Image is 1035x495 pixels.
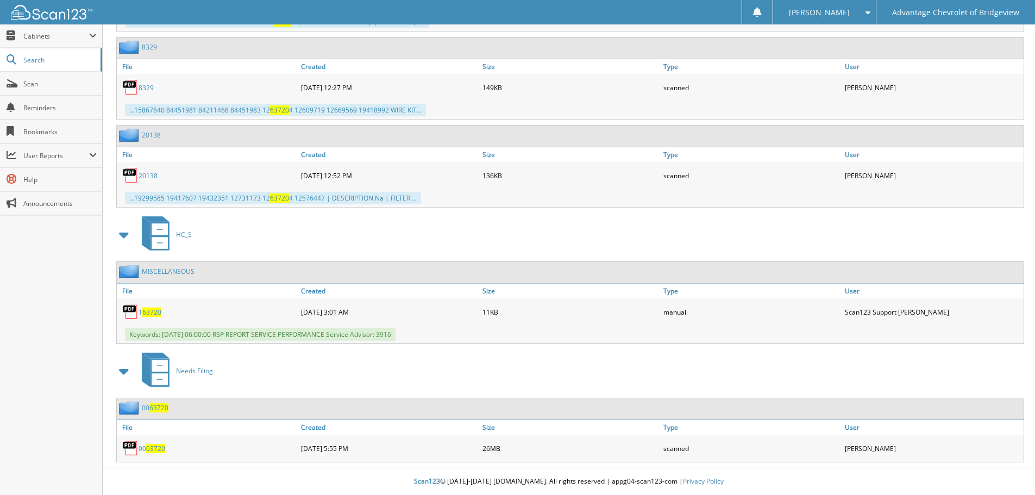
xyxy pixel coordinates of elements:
span: Keywords: [DATE] 06:00:00 RSP REPORT SERVICE PERFORMANCE Service Advisor: 3916 [125,328,396,341]
div: scanned [661,437,842,459]
span: Scan123 [414,477,440,486]
a: User [842,420,1024,435]
a: 8329 [142,42,157,52]
span: [PERSON_NAME] [789,9,850,16]
iframe: Chat Widget [981,443,1035,495]
img: folder2.png [119,265,142,278]
a: User [842,59,1024,74]
span: 63720 [270,193,289,203]
div: scanned [661,165,842,186]
span: 63720 [146,444,165,453]
span: Announcements [23,199,97,208]
div: Scan123 Support [PERSON_NAME] [842,301,1024,323]
a: Privacy Policy [683,477,724,486]
img: PDF.png [122,79,139,96]
a: Needs Filing [135,349,213,392]
div: ...19299585 19417607 19432351 12731173 12 4 12576447 | DESCRIPTION Na | FILTER ... [125,192,421,204]
div: [PERSON_NAME] [842,165,1024,186]
div: scanned [661,77,842,98]
a: File [117,420,298,435]
img: folder2.png [119,128,142,142]
a: Type [661,59,842,74]
a: Type [661,420,842,435]
div: 11KB [480,301,661,323]
div: 136KB [480,165,661,186]
span: 63720 [270,105,289,115]
a: File [117,147,298,162]
a: Created [298,59,480,74]
a: 8329 [139,83,154,92]
a: 0063720 [142,403,168,412]
span: Needs Filing [176,366,213,375]
a: Size [480,147,661,162]
span: Reminders [23,103,97,112]
img: PDF.png [122,304,139,320]
a: 163720 [139,308,161,317]
span: 63720 [142,308,161,317]
a: Size [480,420,661,435]
div: ...15867640 84451981 84211468 84451983 12 4 12609719 12669569 19418992 WIRE KIT... [125,104,426,116]
a: Type [661,147,842,162]
div: [DATE] 12:27 PM [298,77,480,98]
span: Search [23,55,95,65]
img: folder2.png [119,40,142,54]
a: User [842,147,1024,162]
a: Created [298,420,480,435]
span: 63720 [149,403,168,412]
span: Scan [23,79,97,89]
a: File [117,284,298,298]
a: Created [298,284,480,298]
div: 26MB [480,437,661,459]
img: PDF.png [122,440,139,456]
div: [DATE] 5:55 PM [298,437,480,459]
a: User [842,284,1024,298]
a: Size [480,284,661,298]
a: Type [661,284,842,298]
span: User Reports [23,151,89,160]
div: [PERSON_NAME] [842,77,1024,98]
a: MISCELLANEOUS [142,267,195,276]
div: © [DATE]-[DATE] [DOMAIN_NAME]. All rights reserved | appg04-scan123-com | [103,468,1035,495]
a: 20138 [142,130,161,140]
span: HC_S [176,230,192,239]
img: PDF.png [122,167,139,184]
a: 20138 [139,171,158,180]
a: HC_S [135,213,192,256]
span: Advantage Chevrolet of Bridgeview [892,9,1019,16]
span: Cabinets [23,32,89,41]
div: [DATE] 3:01 AM [298,301,480,323]
div: 149KB [480,77,661,98]
div: [PERSON_NAME] [842,437,1024,459]
span: Help [23,175,97,184]
img: scan123-logo-white.svg [11,5,92,20]
a: Size [480,59,661,74]
a: Created [298,147,480,162]
div: [DATE] 12:52 PM [298,165,480,186]
div: manual [661,301,842,323]
a: 0063720 [139,444,165,453]
span: Bookmarks [23,127,97,136]
a: File [117,59,298,74]
img: folder2.png [119,401,142,415]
